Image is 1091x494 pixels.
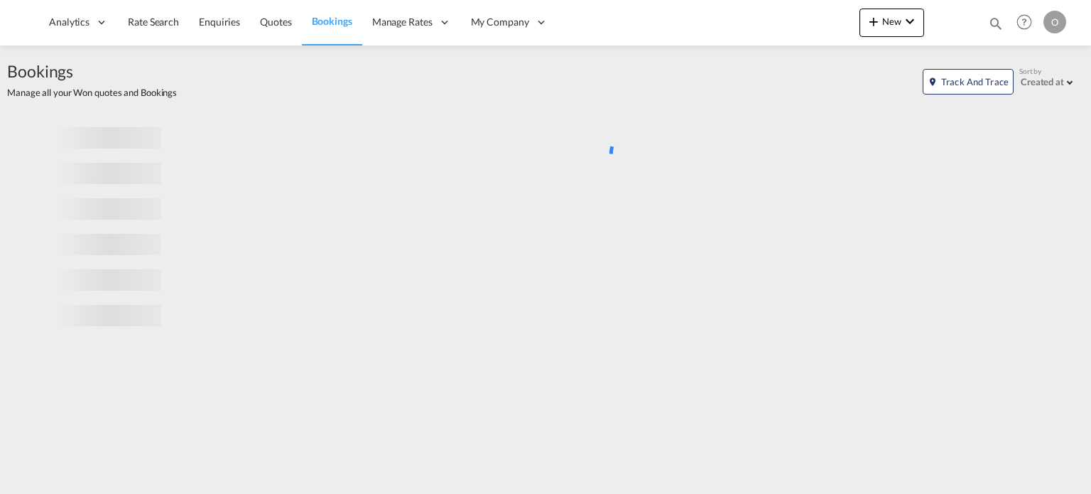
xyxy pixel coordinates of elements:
md-icon: icon-chevron-down [901,13,918,30]
span: Bookings [7,60,177,82]
md-icon: icon-magnify [988,16,1004,31]
span: Analytics [49,15,89,29]
div: O [1043,11,1066,33]
div: Help [1012,10,1043,36]
span: New [865,16,918,27]
md-icon: icon-plus 400-fg [865,13,882,30]
span: Quotes [260,16,291,28]
span: Manage all your Won quotes and Bookings [7,86,177,99]
button: icon-map-markerTrack and Trace [923,69,1014,95]
span: Rate Search [128,16,179,28]
span: Bookings [312,15,352,27]
div: Created at [1021,76,1064,87]
span: My Company [471,15,529,29]
div: icon-magnify [988,16,1004,37]
span: Manage Rates [372,15,433,29]
button: icon-plus 400-fgNewicon-chevron-down [859,9,924,37]
span: Enquiries [199,16,240,28]
span: Help [1012,10,1036,34]
md-icon: icon-map-marker [928,77,938,87]
span: Sort by [1019,66,1041,76]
